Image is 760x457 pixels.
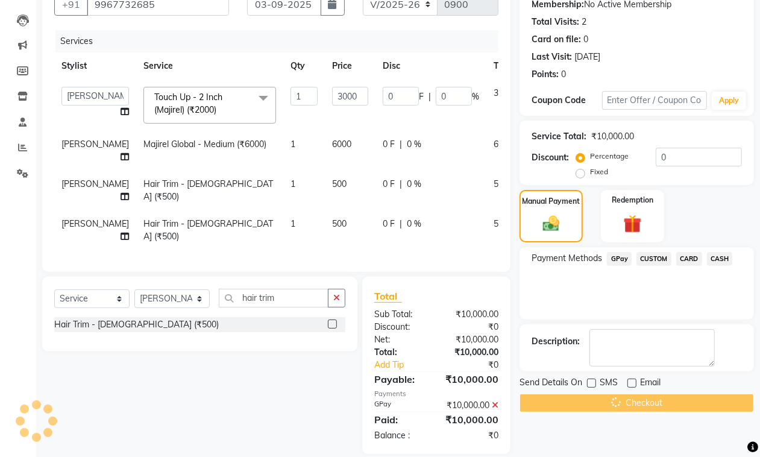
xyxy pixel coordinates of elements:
[290,218,295,229] span: 1
[532,68,559,81] div: Points:
[374,389,498,399] div: Payments
[374,290,402,303] span: Total
[436,321,507,333] div: ₹0
[325,52,375,80] th: Price
[600,376,618,391] span: SMS
[407,178,421,191] span: 0 %
[143,218,273,242] span: Hair Trim - [DEMOGRAPHIC_DATA] (₹500)
[436,308,507,321] div: ₹10,000.00
[61,218,129,229] span: [PERSON_NAME]
[602,91,707,110] input: Enter Offer / Coupon Code
[448,359,507,371] div: ₹0
[407,138,421,151] span: 0 %
[712,92,746,110] button: Apply
[154,92,222,115] span: Touch Up - 2 Inch (Majirel) (₹2000)
[612,195,653,206] label: Redemption
[520,376,582,391] span: Send Details On
[54,318,219,331] div: Hair Trim - [DEMOGRAPHIC_DATA] (₹500)
[436,429,507,442] div: ₹0
[407,218,421,230] span: 0 %
[494,218,508,229] span: 500
[436,346,507,359] div: ₹10,000.00
[532,252,602,265] span: Payment Methods
[532,94,601,107] div: Coupon Code
[472,90,479,103] span: %
[365,372,436,386] div: Payable:
[419,90,424,103] span: F
[400,218,402,230] span: |
[429,90,431,103] span: |
[61,178,129,189] span: [PERSON_NAME]
[607,252,632,266] span: GPay
[61,139,129,150] span: [PERSON_NAME]
[532,33,581,46] div: Card on file:
[365,399,436,412] div: GPay
[436,333,507,346] div: ₹10,000.00
[494,178,508,189] span: 500
[590,166,608,177] label: Fixed
[538,214,565,233] img: _cash.svg
[532,335,580,348] div: Description:
[143,178,273,202] span: Hair Trim - [DEMOGRAPHIC_DATA] (₹500)
[532,16,579,28] div: Total Visits:
[532,151,569,164] div: Discount:
[676,252,702,266] span: CARD
[283,52,325,80] th: Qty
[400,178,402,191] span: |
[365,346,436,359] div: Total:
[486,52,521,80] th: Total
[574,51,600,63] div: [DATE]
[582,16,586,28] div: 2
[523,196,580,207] label: Manual Payment
[54,52,136,80] th: Stylist
[332,218,347,229] span: 500
[290,178,295,189] span: 1
[219,289,328,307] input: Search or Scan
[365,333,436,346] div: Net:
[55,30,507,52] div: Services
[636,252,671,266] span: CUSTOM
[365,359,448,371] a: Add Tip
[400,138,402,151] span: |
[583,33,588,46] div: 0
[436,399,507,412] div: ₹10,000.00
[365,429,436,442] div: Balance :
[383,178,395,191] span: 0 F
[365,321,436,333] div: Discount:
[640,376,661,391] span: Email
[494,87,513,98] span: 3000
[532,51,572,63] div: Last Visit:
[494,139,513,150] span: 6000
[332,139,351,150] span: 6000
[143,139,266,150] span: Majirel Global - Medium (₹6000)
[290,139,295,150] span: 1
[436,412,507,427] div: ₹10,000.00
[365,308,436,321] div: Sub Total:
[707,252,733,266] span: CASH
[590,151,629,162] label: Percentage
[532,130,586,143] div: Service Total:
[332,178,347,189] span: 500
[365,412,436,427] div: Paid:
[136,52,283,80] th: Service
[436,372,507,386] div: ₹10,000.00
[383,138,395,151] span: 0 F
[375,52,486,80] th: Disc
[216,104,222,115] a: x
[561,68,566,81] div: 0
[383,218,395,230] span: 0 F
[591,130,634,143] div: ₹10,000.00
[618,213,647,235] img: _gift.svg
